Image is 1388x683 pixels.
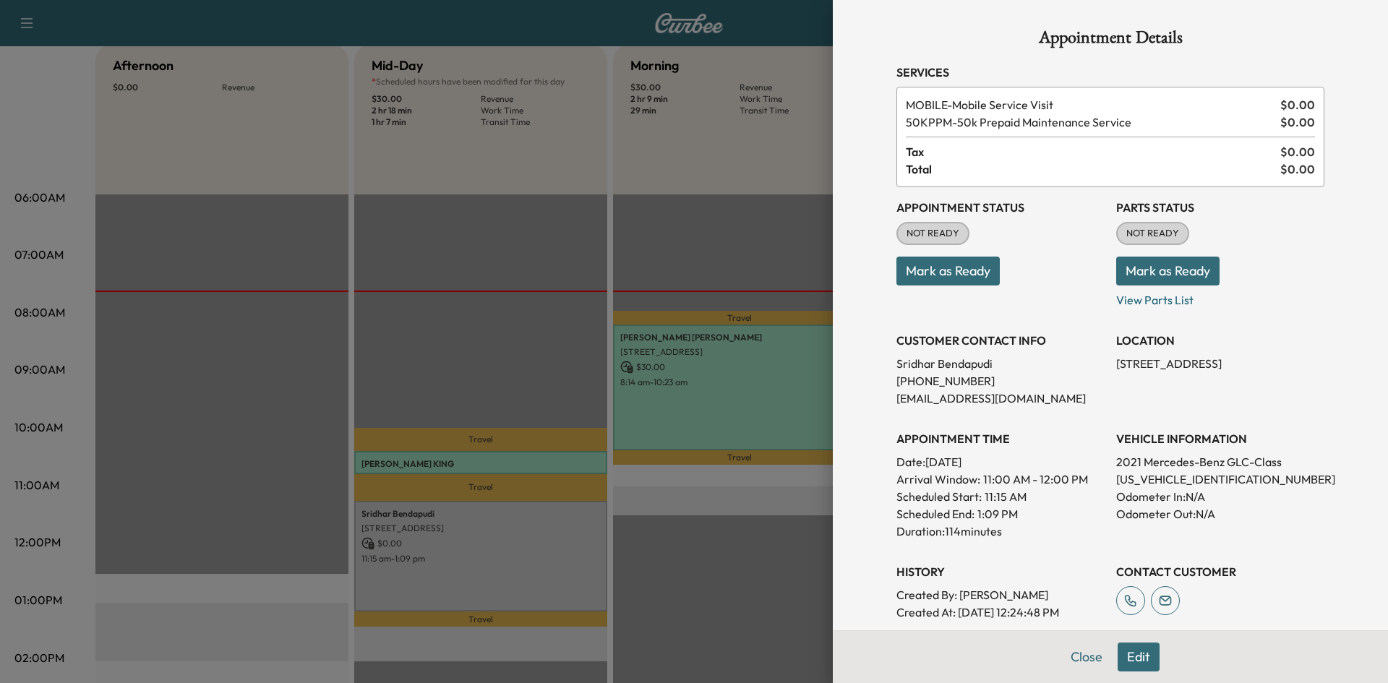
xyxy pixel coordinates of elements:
[896,199,1105,216] h3: Appointment Status
[1116,257,1220,285] button: Mark as Ready
[1118,643,1160,671] button: Edit
[906,160,1280,178] span: Total
[896,430,1105,447] h3: APPOINTMENT TIME
[1116,285,1324,309] p: View Parts List
[896,390,1105,407] p: [EMAIL_ADDRESS][DOMAIN_NAME]
[1280,113,1315,131] span: $ 0.00
[985,488,1027,505] p: 11:15 AM
[896,505,974,523] p: Scheduled End:
[1116,430,1324,447] h3: VEHICLE INFORMATION
[896,603,1105,621] p: Created At : [DATE] 12:24:48 PM
[896,453,1105,471] p: Date: [DATE]
[896,64,1324,81] h3: Services
[906,143,1280,160] span: Tax
[1116,355,1324,372] p: [STREET_ADDRESS]
[983,471,1088,488] span: 11:00 AM - 12:00 PM
[1116,199,1324,216] h3: Parts Status
[977,505,1018,523] p: 1:09 PM
[1116,453,1324,471] p: 2021 Mercedes-Benz GLC-Class
[896,471,1105,488] p: Arrival Window:
[1116,505,1324,523] p: Odometer Out: N/A
[896,563,1105,580] h3: History
[1116,488,1324,505] p: Odometer In: N/A
[1116,471,1324,488] p: [US_VEHICLE_IDENTIFICATION_NUMBER]
[896,332,1105,349] h3: CUSTOMER CONTACT INFO
[896,586,1105,603] p: Created By : [PERSON_NAME]
[896,29,1324,52] h1: Appointment Details
[896,372,1105,390] p: [PHONE_NUMBER]
[896,523,1105,540] p: Duration: 114 minutes
[898,226,968,241] span: NOT READY
[1116,563,1324,580] h3: CONTACT CUSTOMER
[906,96,1275,113] span: Mobile Service Visit
[1280,160,1315,178] span: $ 0.00
[1061,643,1112,671] button: Close
[1116,332,1324,349] h3: LOCATION
[1280,96,1315,113] span: $ 0.00
[896,488,982,505] p: Scheduled Start:
[896,355,1105,372] p: Sridhar Bendapudi
[1118,226,1188,241] span: NOT READY
[896,257,1000,285] button: Mark as Ready
[906,113,1275,131] span: 50k Prepaid Maintenance Service
[1280,143,1315,160] span: $ 0.00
